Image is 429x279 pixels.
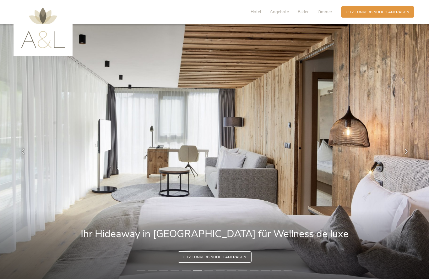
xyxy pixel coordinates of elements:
[21,8,65,48] img: AMONTI & LUNARIS Wellnessresort
[298,9,309,15] span: Bilder
[183,254,246,260] span: Jetzt unverbindlich anfragen
[318,9,332,15] span: Zimmer
[270,9,289,15] span: Angebote
[346,9,409,15] span: Jetzt unverbindlich anfragen
[251,9,261,15] span: Hotel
